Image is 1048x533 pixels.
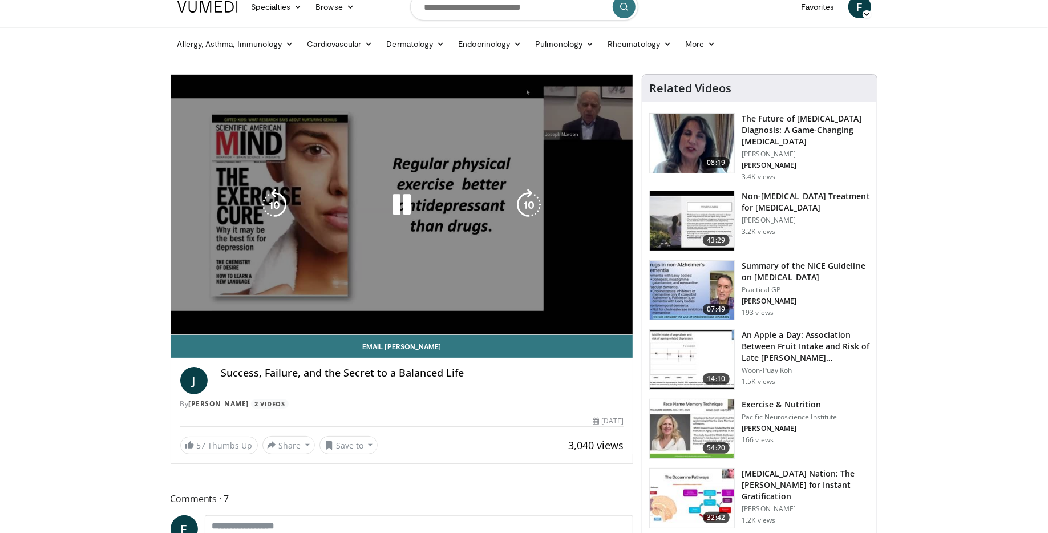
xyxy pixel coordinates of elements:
[300,33,379,55] a: Cardiovascular
[703,512,730,523] span: 32:42
[171,335,633,358] a: Email [PERSON_NAME]
[742,297,870,306] p: [PERSON_NAME]
[742,227,775,236] p: 3.2K views
[742,468,870,502] h3: [MEDICAL_DATA] Nation: The [PERSON_NAME] for Instant Gratification
[742,285,870,294] p: Practical GP
[650,191,734,251] img: eb9441ca-a77b-433d-ba99-36af7bbe84ad.150x105_q85_crop-smart_upscale.jpg
[649,191,870,251] a: 43:29 Non-[MEDICAL_DATA] Treatment for [MEDICAL_DATA] [PERSON_NAME] 3.2K views
[171,75,633,335] video-js: Video Player
[703,373,730,385] span: 14:10
[742,413,837,422] p: Pacific Neuroscience Institute
[593,416,624,426] div: [DATE]
[650,399,734,459] img: 4bf5c016-4c67-4e08-ac2c-e79619ba3a59.150x105_q85_crop-smart_upscale.jpg
[742,113,870,147] h3: The Future of [MEDICAL_DATA] Diagnosis: A Game-Changing [MEDICAL_DATA]
[742,260,870,283] h3: Summary of the NICE Guideline on [MEDICAL_DATA]
[742,377,775,386] p: 1.5K views
[742,424,837,433] p: [PERSON_NAME]
[451,33,528,55] a: Endocrinology
[649,329,870,390] a: 14:10 An Apple a Day: Association Between Fruit Intake and Risk of Late [PERSON_NAME]… Woon-Puay ...
[649,399,870,459] a: 54:20 Exercise & Nutrition Pacific Neuroscience Institute [PERSON_NAME] 166 views
[650,114,734,173] img: 5773f076-af47-4b25-9313-17a31d41bb95.150x105_q85_crop-smart_upscale.jpg
[197,440,206,451] span: 57
[189,399,249,409] a: [PERSON_NAME]
[177,1,238,13] img: VuMedi Logo
[703,157,730,168] span: 08:19
[171,491,634,506] span: Comments 7
[703,235,730,246] span: 43:29
[649,82,731,95] h4: Related Videos
[650,469,734,528] img: 8c144ef5-ad01-46b8-bbf2-304ffe1f6934.150x105_q85_crop-smart_upscale.jpg
[380,33,452,55] a: Dermatology
[742,504,870,514] p: [PERSON_NAME]
[742,329,870,364] h3: An Apple a Day: Association Between Fruit Intake and Risk of Late [PERSON_NAME]…
[742,366,870,375] p: Woon-Puay Koh
[568,438,624,452] span: 3,040 views
[180,399,624,409] div: By
[742,172,775,181] p: 3.4K views
[171,33,301,55] a: Allergy, Asthma, Immunology
[528,33,601,55] a: Pulmonology
[742,161,870,170] p: [PERSON_NAME]
[221,367,624,379] h4: Success, Failure, and the Secret to a Balanced Life
[742,216,870,225] p: [PERSON_NAME]
[649,260,870,321] a: 07:49 Summary of the NICE Guideline on [MEDICAL_DATA] Practical GP [PERSON_NAME] 193 views
[742,516,775,525] p: 1.2K views
[262,436,315,454] button: Share
[678,33,722,55] a: More
[742,308,774,317] p: 193 views
[742,150,870,159] p: [PERSON_NAME]
[650,261,734,320] img: 8e949c61-8397-4eef-823a-95680e5d1ed1.150x105_q85_crop-smart_upscale.jpg
[649,113,870,181] a: 08:19 The Future of [MEDICAL_DATA] Diagnosis: A Game-Changing [MEDICAL_DATA] [PERSON_NAME] [PERSO...
[703,442,730,454] span: 54:20
[649,468,870,528] a: 32:42 [MEDICAL_DATA] Nation: The [PERSON_NAME] for Instant Gratification [PERSON_NAME] 1.2K views
[650,330,734,389] img: 0fb96a29-ee07-42a6-afe7-0422f9702c53.150x105_q85_crop-smart_upscale.jpg
[601,33,678,55] a: Rheumatology
[742,191,870,213] h3: Non-[MEDICAL_DATA] Treatment for [MEDICAL_DATA]
[703,304,730,315] span: 07:49
[180,367,208,394] a: J
[742,435,774,445] p: 166 views
[251,399,289,409] a: 2 Videos
[319,436,378,454] button: Save to
[180,437,258,454] a: 57 Thumbs Up
[742,399,837,410] h3: Exercise & Nutrition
